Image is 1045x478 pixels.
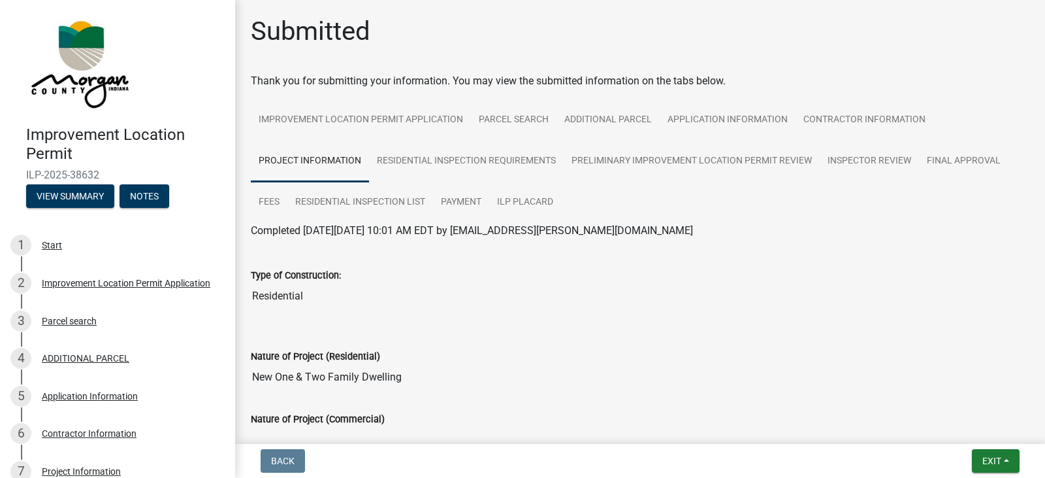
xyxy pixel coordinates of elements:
div: Application Information [42,392,138,401]
img: Morgan County, Indiana [26,14,131,112]
div: 3 [10,311,31,332]
span: Back [271,456,295,466]
wm-modal-confirm: Summary [26,192,114,202]
div: 2 [10,273,31,294]
wm-modal-confirm: Notes [120,192,169,202]
a: Fees [251,182,287,224]
div: 4 [10,348,31,369]
a: Contractor Information [796,99,933,141]
div: Start [42,241,62,250]
button: View Summary [26,184,114,208]
a: Residential Inspection List [287,182,433,224]
label: Nature of Project (Commercial) [251,415,385,424]
div: Contractor Information [42,429,137,438]
button: Notes [120,184,169,208]
h4: Improvement Location Permit [26,126,225,163]
span: Completed [DATE][DATE] 10:01 AM EDT by [EMAIL_ADDRESS][PERSON_NAME][DOMAIN_NAME] [251,224,693,237]
a: Inspector Review [820,141,919,182]
div: Project Information [42,467,121,476]
div: Parcel search [42,316,97,326]
div: Thank you for submitting your information. You may view the submitted information on the tabs below. [251,73,1029,89]
a: Residential Inspection Requirements [369,141,564,182]
div: Improvement Location Permit Application [42,279,210,288]
span: Exit [982,456,1001,466]
a: Improvement Location Permit Application [251,99,471,141]
a: Final Approval [919,141,1008,182]
label: Type of Construction: [251,271,341,281]
a: Payment [433,182,489,224]
a: Parcel search [471,99,556,141]
div: 6 [10,423,31,444]
h1: Submitted [251,16,370,47]
button: Back [261,449,305,473]
a: ADDITIONAL PARCEL [556,99,660,141]
a: Preliminary Improvement Location Permit Review [564,141,820,182]
label: Nature of Project (Residential) [251,352,380,362]
div: ADDITIONAL PARCEL [42,354,129,363]
span: ILP-2025-38632 [26,169,209,181]
a: ILP Placard [489,182,561,224]
a: Project Information [251,141,369,182]
div: 1 [10,235,31,256]
button: Exit [972,449,1020,473]
a: Application Information [660,99,796,141]
div: 5 [10,386,31,407]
